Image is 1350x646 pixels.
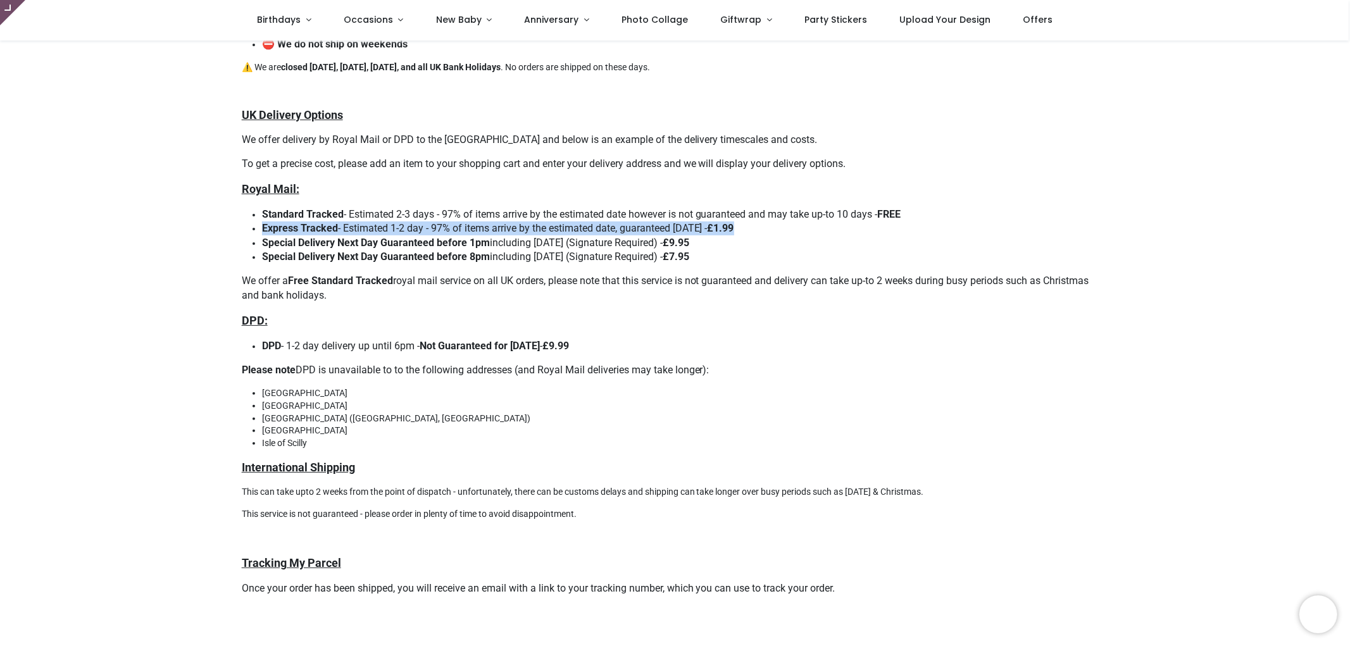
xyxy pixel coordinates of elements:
strong: DPD [262,340,281,352]
span: - Estimated 1-2 day - 97% of items arrive by the estimated date, guaranteed [DATE] - [262,222,734,234]
strong: ⛔ We do not ship on weekends [262,38,408,50]
span: Occasions [344,13,393,26]
span: We offer delivery by Royal Mail or DPD to the [GEOGRAPHIC_DATA] and below is an example of the de... [242,134,818,146]
span: Giftwrap [720,13,761,26]
span: - 1-2 day delivery up until 6pm - - [262,340,569,352]
li: [GEOGRAPHIC_DATA] ([GEOGRAPHIC_DATA], [GEOGRAPHIC_DATA]) [262,413,1109,425]
p: This can take upto 2 weeks from the point of dispatch - unfortunately, there can be customs delay... [242,486,1109,499]
u: International Shipping [242,461,355,474]
iframe: Brevo live chat [1299,595,1337,633]
u: UK Delivery Options [242,108,343,121]
p: This service is not guaranteed - please order in plenty of time to avoid disappointment. [242,508,1109,521]
span: To get a precise cost, please add an item to your shopping cart and enter your delivery address a... [242,158,846,170]
span: We offer a royal mail service on all UK orders, please note that this service is not guaranteed a... [242,275,1089,301]
span: Photo Collage [622,13,688,26]
li: [GEOGRAPHIC_DATA] [262,400,1109,413]
strong: £1.99 [708,222,734,234]
span: ​ - Estimated 2-3 days - 97% of items arrive by the estimated date however is not guaranteed and ... [262,208,901,220]
strong: FREE [878,208,901,220]
u: Royal Mail: [242,182,299,196]
span: Birthdays [257,13,301,26]
strong: Special Delivery Next Day Guaranteed before 1pm [262,237,490,249]
li: [GEOGRAPHIC_DATA] [262,387,1109,400]
strong: Please note [242,364,296,376]
span: Offers [1023,13,1053,26]
span: including [DATE] (Signature Required) - [262,237,689,249]
li: Isle of Scilly [262,437,1109,450]
strong: Special Delivery Next Day Guaranteed before 8pm [262,251,490,263]
span: DPD is unavailable to to the following addresses (and Royal Mail deliveries may take longer): [242,364,709,376]
strong: £9.99 [542,340,569,352]
strong: £9.95 [663,237,689,249]
span: including [DATE] (Signature Required) - [262,251,689,263]
strong: £7.95 [663,251,689,263]
span: Party Stickers [804,13,867,26]
u: Tracking My Parcel [242,556,341,569]
span: Once your order has been shipped, you will receive an email with a link to your tracking number, ... [242,582,835,594]
span: Upload Your Design [899,13,991,26]
strong: closed [DATE], [DATE], [DATE], and all UK Bank Holidays [281,62,501,72]
strong: Free Standard Tracked [288,275,393,287]
strong: Not Guaranteed for [DATE] [420,340,540,352]
u: DPD: [242,314,268,327]
p: ⚠️ We are . No orders are shipped on these days. [242,61,1109,74]
li: [GEOGRAPHIC_DATA] [262,425,1109,437]
span: Anniversary [525,13,579,26]
strong: Standard Tracked [262,208,344,220]
span: New Baby [436,13,482,26]
strong: Express Tracked [262,222,338,234]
